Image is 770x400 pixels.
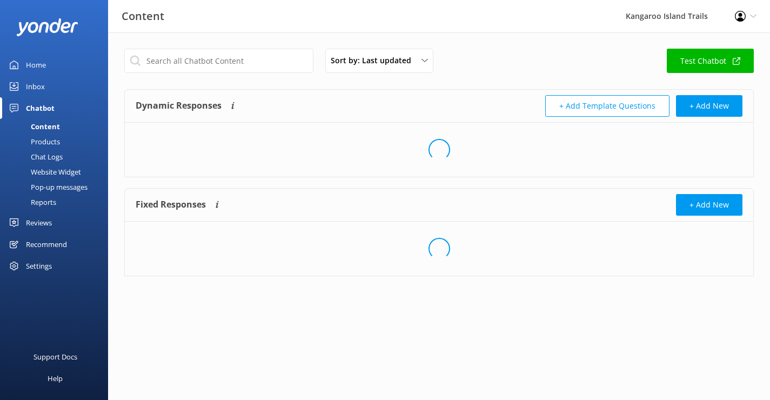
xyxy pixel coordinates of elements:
a: Reports [6,195,108,210]
div: Help [48,368,63,389]
div: Support Docs [34,346,77,368]
a: Chat Logs [6,149,108,164]
div: Inbox [26,76,45,97]
button: + Add New [676,95,742,117]
div: Reports [6,195,56,210]
div: Reviews [26,212,52,234]
div: Products [6,134,60,149]
img: yonder-white-logo.png [16,18,78,36]
div: Content [6,119,60,134]
div: Website Widget [6,164,81,179]
div: Settings [26,255,52,277]
button: + Add New [676,194,742,216]
div: Chatbot [26,97,55,119]
h4: Fixed Responses [136,194,206,216]
a: Test Chatbot [667,49,754,73]
h4: Dynamic Responses [136,95,222,117]
a: Pop-up messages [6,179,108,195]
a: Content [6,119,108,134]
a: Products [6,134,108,149]
button: + Add Template Questions [545,95,669,117]
div: Home [26,54,46,76]
span: Sort by: Last updated [331,55,418,66]
div: Recommend [26,234,67,255]
div: Pop-up messages [6,179,88,195]
input: Search all Chatbot Content [124,49,313,73]
div: Chat Logs [6,149,63,164]
a: Website Widget [6,164,108,179]
h3: Content [122,8,164,25]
